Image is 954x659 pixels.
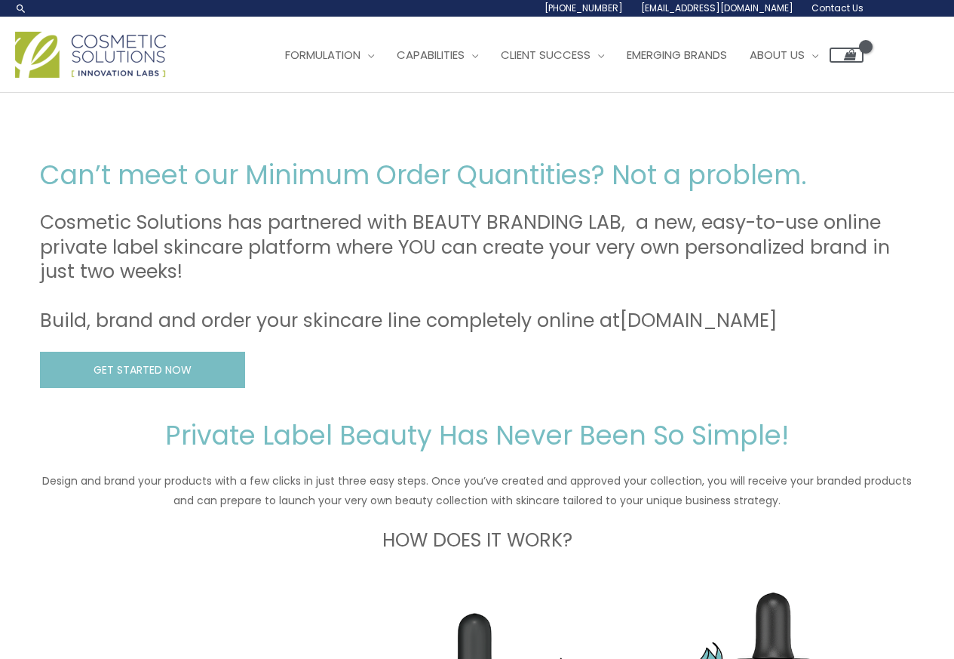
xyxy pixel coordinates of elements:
a: View Shopping Cart, empty [830,48,864,63]
span: Formulation [285,47,360,63]
a: GET STARTED NOW [40,352,245,389]
a: Capabilities [385,32,489,78]
a: Formulation [274,32,385,78]
span: Client Success [501,47,590,63]
nav: Site Navigation [262,32,864,78]
a: Client Success [489,32,615,78]
a: About Us [738,32,830,78]
span: [EMAIL_ADDRESS][DOMAIN_NAME] [641,2,793,14]
span: About Us [750,47,805,63]
h3: HOW DOES IT WORK? [40,528,915,553]
p: Design and brand your products with a few clicks in just three easy steps. Once you’ve created an... [40,471,915,510]
h2: Can’t meet our Minimum Order Quantities? Not a problem. [40,158,915,192]
img: Cosmetic Solutions Logo [15,32,166,78]
h3: Cosmetic Solutions has partnered with BEAUTY BRANDING LAB, a new, easy-to-use online private labe... [40,211,915,334]
a: Emerging Brands [615,32,738,78]
h2: Private Label Beauty Has Never Been So Simple! [40,418,915,453]
span: [PHONE_NUMBER] [544,2,623,14]
span: Contact Us [811,2,864,14]
a: Search icon link [15,2,27,14]
span: Capabilities [397,47,465,63]
a: [DOMAIN_NAME] [620,307,778,334]
span: Emerging Brands [627,47,727,63]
